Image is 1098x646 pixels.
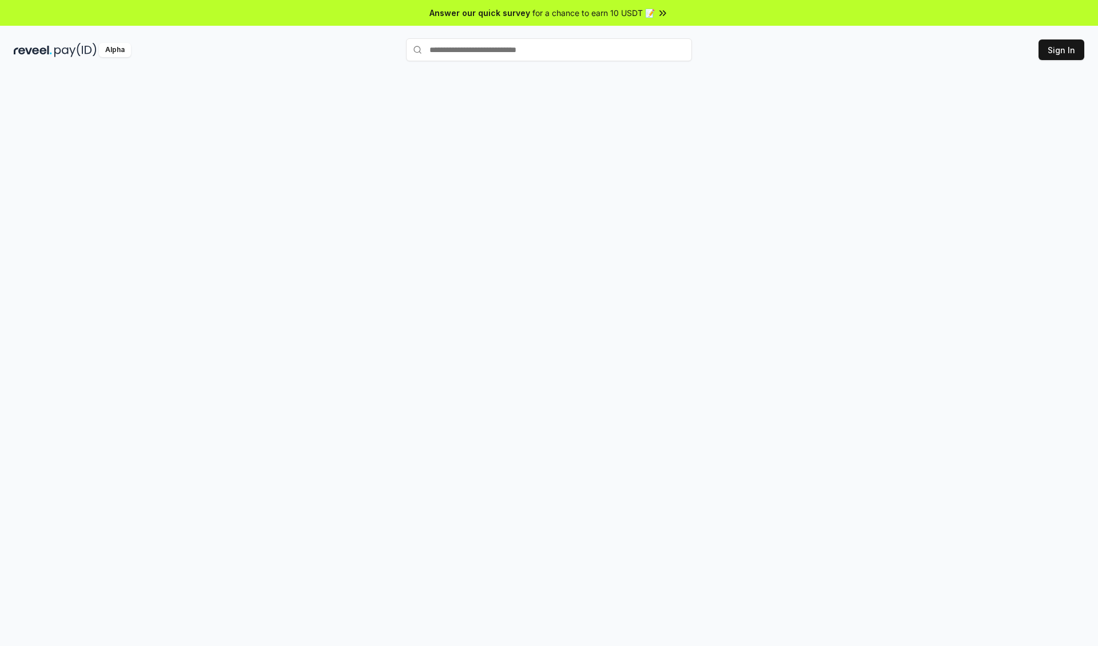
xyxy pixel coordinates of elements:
div: Alpha [99,43,131,57]
span: Answer our quick survey [429,7,530,19]
img: reveel_dark [14,43,52,57]
span: for a chance to earn 10 USDT 📝 [532,7,655,19]
button: Sign In [1039,39,1084,60]
img: pay_id [54,43,97,57]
